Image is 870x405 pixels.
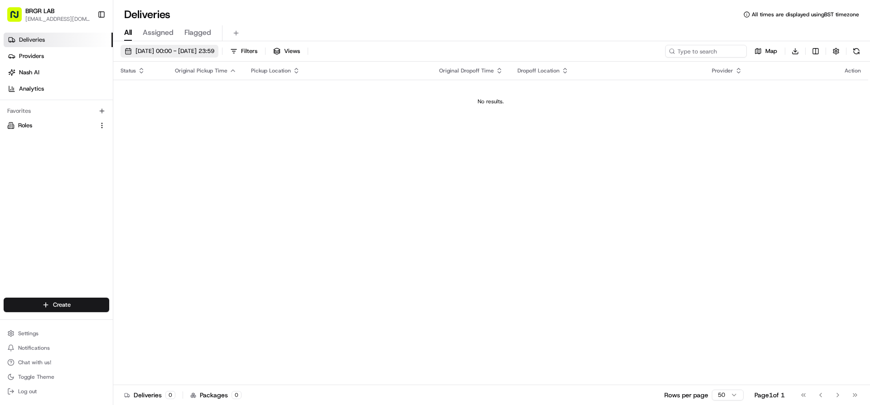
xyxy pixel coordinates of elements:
[124,27,132,38] span: All
[31,87,149,96] div: Start new chat
[4,356,109,369] button: Chat with us!
[4,82,113,96] a: Analytics
[18,330,39,337] span: Settings
[226,45,261,58] button: Filters
[845,67,861,74] div: Action
[4,49,113,63] a: Providers
[752,11,859,18] span: All times are displayed using BST timezone
[9,87,25,103] img: 1736555255976-a54dd68f-1ca7-489b-9aae-adbdc363a1c4
[4,385,109,398] button: Log out
[73,128,149,144] a: 💻API Documentation
[664,391,708,400] p: Rows per page
[18,344,50,352] span: Notifications
[53,301,71,309] span: Create
[154,89,165,100] button: Start new chat
[9,132,16,140] div: 📗
[4,298,109,312] button: Create
[19,36,45,44] span: Deliveries
[4,65,113,80] a: Nash AI
[19,85,44,93] span: Analytics
[5,128,73,144] a: 📗Knowledge Base
[9,36,165,51] p: Welcome 👋
[18,373,54,381] span: Toggle Theme
[241,47,257,55] span: Filters
[284,47,300,55] span: Views
[517,67,560,74] span: Dropoff Location
[190,391,242,400] div: Packages
[90,154,110,160] span: Pylon
[31,96,115,103] div: We're available if you need us!
[4,371,109,383] button: Toggle Theme
[754,391,785,400] div: Page 1 of 1
[25,6,54,15] button: BRGR LAB
[665,45,747,58] input: Type to search
[184,27,211,38] span: Flagged
[439,67,494,74] span: Original Dropoff Time
[850,45,863,58] button: Refresh
[750,45,781,58] button: Map
[124,391,175,400] div: Deliveries
[4,104,109,118] div: Favorites
[25,15,90,23] button: [EMAIL_ADDRESS][DOMAIN_NAME]
[135,47,214,55] span: [DATE] 00:00 - [DATE] 23:59
[4,33,113,47] a: Deliveries
[765,47,777,55] span: Map
[4,4,94,25] button: BRGR LAB[EMAIL_ADDRESS][DOMAIN_NAME]
[4,118,109,133] button: Roles
[4,342,109,354] button: Notifications
[232,391,242,399] div: 0
[86,131,145,140] span: API Documentation
[18,359,51,366] span: Chat with us!
[165,391,175,399] div: 0
[4,327,109,340] button: Settings
[124,7,170,22] h1: Deliveries
[269,45,304,58] button: Views
[64,153,110,160] a: Powered byPylon
[19,68,39,77] span: Nash AI
[18,121,32,130] span: Roles
[77,132,84,140] div: 💻
[18,388,37,395] span: Log out
[712,67,733,74] span: Provider
[9,9,27,27] img: Nash
[121,45,218,58] button: [DATE] 00:00 - [DATE] 23:59
[7,121,95,130] a: Roles
[251,67,291,74] span: Pickup Location
[175,67,227,74] span: Original Pickup Time
[121,67,136,74] span: Status
[24,58,150,68] input: Clear
[143,27,174,38] span: Assigned
[117,98,865,105] div: No results.
[18,131,69,140] span: Knowledge Base
[19,52,44,60] span: Providers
